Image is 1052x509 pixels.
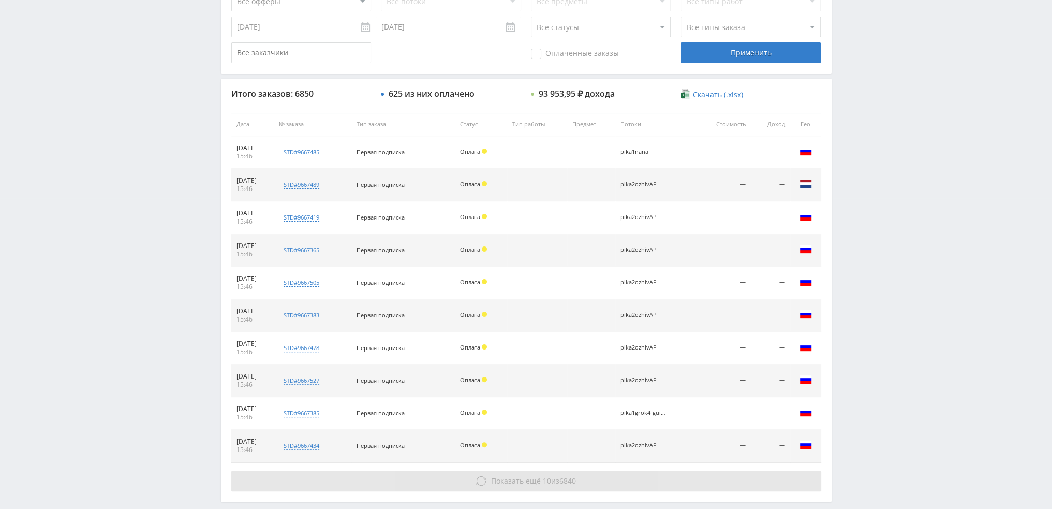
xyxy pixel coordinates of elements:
div: pika2ozhivAP [620,312,667,318]
span: Оплата [460,311,480,318]
span: Первая подписка [357,409,405,417]
div: 15:46 [236,315,269,324]
div: 625 из них оплачено [389,89,475,98]
span: Холд [482,214,487,219]
td: — [751,299,790,332]
div: [DATE] [236,144,269,152]
div: 15:46 [236,152,269,161]
div: std#9667385 [284,409,319,417]
div: pika2ozhivAP [620,181,667,188]
div: [DATE] [236,274,269,283]
div: std#9667478 [284,344,319,352]
div: pika2ozhivAP [620,214,667,221]
span: Первая подписка [357,311,405,319]
td: — [751,201,790,234]
div: std#9667489 [284,181,319,189]
td: — [695,332,751,365]
a: Скачать (.xlsx) [681,90,743,100]
button: Показать ещё 10из6840 [231,471,821,491]
span: Первая подписка [357,344,405,352]
span: Холд [482,344,487,350]
span: Первая подписка [357,442,405,449]
span: Оплата [460,278,480,286]
span: Оплата [460,409,480,416]
td: — [751,136,790,169]
td: — [751,430,790,462]
td: — [695,299,751,332]
th: № заказа [274,113,351,136]
div: std#9667383 [284,311,319,319]
img: rus.png [799,275,812,288]
span: Оплата [460,245,480,253]
span: Оплата [460,376,480,384]
th: Доход [751,113,790,136]
div: [DATE] [236,372,269,381]
span: 10 [543,476,551,486]
span: Холд [482,410,487,415]
span: Оплаченные заказы [531,49,619,59]
div: 15:46 [236,250,269,258]
div: std#9667365 [284,246,319,254]
span: Первая подписка [357,279,405,286]
span: Оплата [460,441,480,449]
div: pika1grok4-guide [620,410,667,416]
div: 15:46 [236,217,269,226]
span: из [491,476,576,486]
span: Первая подписка [357,376,405,384]
span: Первая подписка [357,148,405,156]
div: [DATE] [236,209,269,217]
th: Потоки [615,113,695,136]
span: Скачать (.xlsx) [693,91,743,99]
img: nld.png [799,178,812,190]
th: Дата [231,113,274,136]
td: — [751,332,790,365]
span: Оплата [460,180,480,188]
div: std#9667434 [284,442,319,450]
span: Холд [482,279,487,284]
div: Применить [681,42,821,63]
div: [DATE] [236,242,269,250]
div: 93 953,95 ₽ дохода [539,89,615,98]
div: [DATE] [236,405,269,413]
span: Показать ещё [491,476,541,486]
div: std#9667527 [284,376,319,385]
div: pika2ozhivAP [620,442,667,449]
img: rus.png [799,210,812,223]
td: — [695,430,751,462]
span: Оплата [460,148,480,155]
span: Холд [482,246,487,252]
td: — [695,201,751,234]
span: Оплата [460,343,480,351]
div: pika2ozhivAP [620,377,667,384]
div: 15:46 [236,413,269,421]
td: — [695,169,751,201]
div: std#9667419 [284,213,319,222]
span: Холд [482,181,487,186]
td: — [751,169,790,201]
span: Первая подписка [357,181,405,188]
div: [DATE] [236,307,269,315]
div: pika1nana [620,149,667,155]
div: std#9667505 [284,279,319,287]
td: — [695,136,751,169]
img: xlsx [681,89,690,99]
div: [DATE] [236,340,269,348]
input: Все заказчики [231,42,371,63]
img: rus.png [799,145,812,157]
th: Тип заказа [351,113,455,136]
th: Гео [790,113,821,136]
span: Оплата [460,213,480,221]
img: rus.png [799,243,812,255]
td: — [751,234,790,267]
img: rus.png [799,406,812,418]
img: rus.png [799,341,812,353]
td: — [695,365,751,397]
div: std#9667485 [284,148,319,156]
img: rus.png [799,308,812,321]
span: 6840 [559,476,576,486]
th: Стоимость [695,113,751,136]
div: [DATE] [236,177,269,185]
div: pika2ozhivAP [620,246,667,253]
td: — [751,365,790,397]
img: rus.png [799,373,812,386]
